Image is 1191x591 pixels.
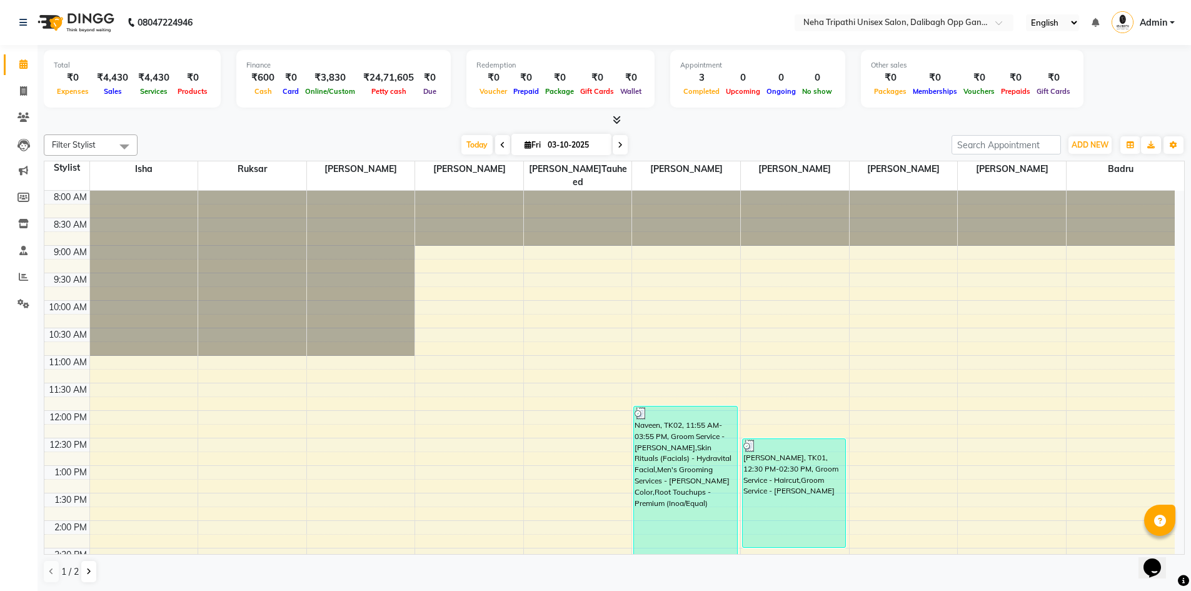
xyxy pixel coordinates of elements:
[92,71,133,85] div: ₹4,430
[871,87,910,96] span: Packages
[799,87,835,96] span: No show
[476,71,510,85] div: ₹0
[952,135,1061,154] input: Search Appointment
[910,87,960,96] span: Memberships
[51,218,89,231] div: 8:30 AM
[542,71,577,85] div: ₹0
[743,439,845,547] div: [PERSON_NAME], TK01, 12:30 PM-02:30 PM, Groom Service - Haircut,Groom Service - [PERSON_NAME]
[307,161,415,177] span: [PERSON_NAME]
[44,161,89,174] div: Stylist
[1067,161,1175,177] span: Badru
[46,356,89,369] div: 11:00 AM
[960,71,998,85] div: ₹0
[510,71,542,85] div: ₹0
[741,161,849,177] span: [PERSON_NAME]
[632,161,740,177] span: [PERSON_NAME]
[101,87,125,96] span: Sales
[54,60,211,71] div: Total
[524,161,632,190] span: [PERSON_NAME]Tauheed
[279,87,302,96] span: Card
[47,411,89,424] div: 12:00 PM
[47,438,89,452] div: 12:30 PM
[368,87,410,96] span: Petty cash
[1112,11,1133,33] img: Admin
[279,71,302,85] div: ₹0
[1033,87,1073,96] span: Gift Cards
[850,161,958,177] span: [PERSON_NAME]
[51,191,89,204] div: 8:00 AM
[617,87,645,96] span: Wallet
[958,161,1066,177] span: [PERSON_NAME]
[90,161,198,177] span: isha
[52,139,96,149] span: Filter Stylist
[251,87,275,96] span: Cash
[998,87,1033,96] span: Prepaids
[52,548,89,562] div: 2:30 PM
[246,71,279,85] div: ₹600
[138,5,193,40] b: 08047224946
[61,565,79,578] span: 1 / 2
[302,71,358,85] div: ₹3,830
[1138,541,1178,578] iframe: chat widget
[174,87,211,96] span: Products
[680,71,723,85] div: 3
[476,60,645,71] div: Redemption
[133,71,174,85] div: ₹4,430
[723,71,763,85] div: 0
[46,328,89,341] div: 10:30 AM
[54,87,92,96] span: Expenses
[680,87,723,96] span: Completed
[358,71,419,85] div: ₹24,71,605
[763,87,799,96] span: Ongoing
[420,87,440,96] span: Due
[910,71,960,85] div: ₹0
[617,71,645,85] div: ₹0
[544,136,606,154] input: 2025-10-03
[998,71,1033,85] div: ₹0
[542,87,577,96] span: Package
[415,161,523,177] span: [PERSON_NAME]
[54,71,92,85] div: ₹0
[174,71,211,85] div: ₹0
[246,60,441,71] div: Finance
[302,87,358,96] span: Online/Custom
[52,521,89,534] div: 2:00 PM
[46,383,89,397] div: 11:30 AM
[1140,16,1167,29] span: Admin
[46,301,89,314] div: 10:00 AM
[1068,136,1112,154] button: ADD NEW
[871,71,910,85] div: ₹0
[871,60,1073,71] div: Other sales
[137,87,171,96] span: Services
[476,87,510,96] span: Voucher
[1072,140,1108,149] span: ADD NEW
[51,273,89,286] div: 9:30 AM
[680,60,835,71] div: Appointment
[521,140,544,149] span: Fri
[510,87,542,96] span: Prepaid
[1033,71,1073,85] div: ₹0
[51,246,89,259] div: 9:00 AM
[577,71,617,85] div: ₹0
[32,5,118,40] img: logo
[960,87,998,96] span: Vouchers
[723,87,763,96] span: Upcoming
[419,71,441,85] div: ₹0
[52,493,89,507] div: 1:30 PM
[198,161,306,177] span: ruksar
[799,71,835,85] div: 0
[763,71,799,85] div: 0
[461,135,493,154] span: Today
[52,466,89,479] div: 1:00 PM
[577,87,617,96] span: Gift Cards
